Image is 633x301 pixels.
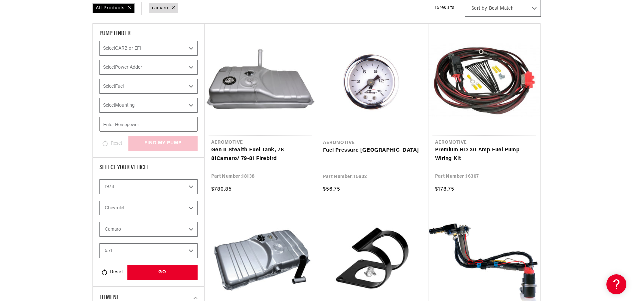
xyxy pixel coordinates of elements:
[99,30,131,37] span: PUMP FINDER
[471,5,487,12] span: Sort by
[435,146,534,163] a: Premium HD 30-Amp Fuel Pump Wiring Kit
[99,79,198,94] select: Fuel
[99,117,198,132] input: Enter Horsepower
[99,179,198,194] select: Year
[99,41,198,56] select: CARB or EFI
[211,146,310,163] a: Gen II Stealth Fuel Tank, 78-81Camaro/ 79-81 Firebird
[99,60,198,75] select: Power Adder
[152,5,169,12] a: camaro
[92,3,135,13] div: All Products
[99,98,198,113] select: Mounting
[99,243,198,258] select: Engine
[99,265,124,280] div: Reset
[323,146,422,155] a: Fuel Pressure [GEOGRAPHIC_DATA]
[99,164,198,173] div: Select Your Vehicle
[99,294,119,301] span: Fitment
[435,5,454,10] span: 15 results
[127,265,198,280] div: GO
[99,222,198,237] select: Model
[99,201,198,215] select: Make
